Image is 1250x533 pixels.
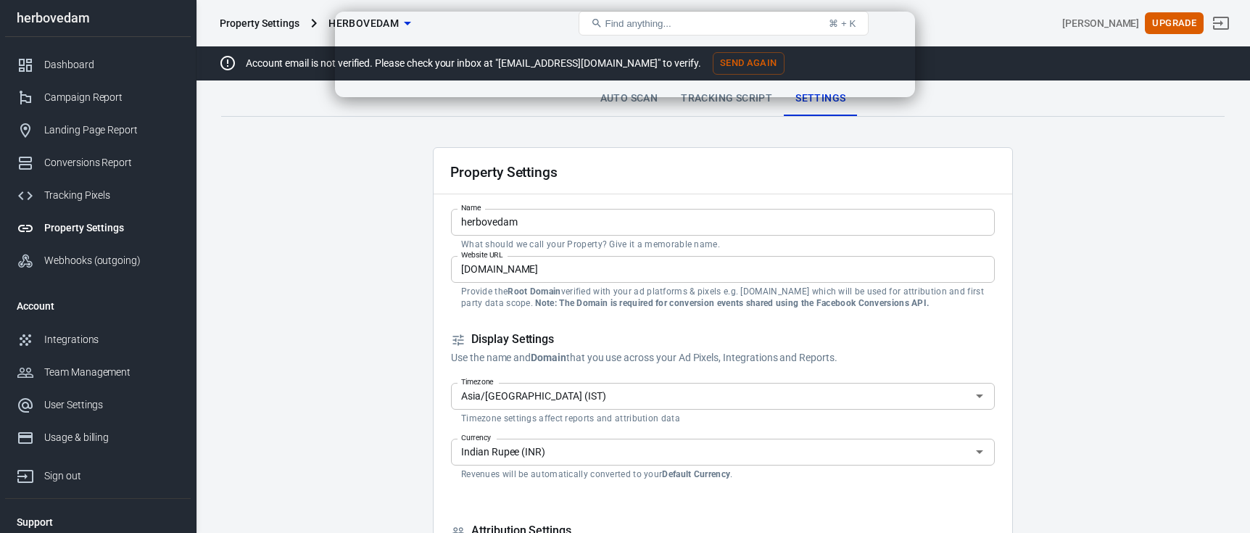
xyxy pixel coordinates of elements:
[5,356,191,389] a: Team Management
[531,352,566,363] strong: Domain
[5,146,191,179] a: Conversions Report
[455,387,967,405] input: UTC
[589,81,670,116] a: Auto Scan
[451,256,995,283] input: example.com
[5,244,191,277] a: Webhooks (outgoing)
[5,114,191,146] a: Landing Page Report
[5,421,191,454] a: Usage & billing
[44,123,179,138] div: Landing Page Report
[44,365,179,380] div: Team Management
[1201,462,1235,497] iframe: Intercom live chat
[784,81,857,116] a: Settings
[323,10,416,37] button: herbovedam
[969,442,990,462] button: Open
[461,249,503,260] label: Website URL
[44,155,179,170] div: Conversions Report
[5,454,191,492] a: Sign out
[5,212,191,244] a: Property Settings
[969,386,990,406] button: Open
[220,16,299,30] div: Property Settings
[1204,6,1238,41] a: Sign out
[44,430,179,445] div: Usage & billing
[461,432,492,443] label: Currency
[44,220,179,236] div: Property Settings
[44,468,179,484] div: Sign out
[669,81,784,116] a: Tracking Script
[461,413,985,424] p: Timezone settings affect reports and attribution data
[450,165,558,180] h2: Property Settings
[44,188,179,203] div: Tracking Pixels
[662,469,730,479] strong: Default Currency
[44,90,179,105] div: Campaign Report
[1145,12,1204,35] button: Upgrade
[5,49,191,81] a: Dashboard
[451,332,995,347] h5: Display Settings
[44,57,179,73] div: Dashboard
[508,286,560,297] strong: Root Domain
[5,81,191,114] a: Campaign Report
[461,468,985,480] p: Revenues will be automatically converted to your .
[461,376,494,387] label: Timezone
[461,239,985,250] p: What should we call your Property? Give it a memorable name.
[44,332,179,347] div: Integrations
[246,56,701,71] p: Account email is not verified. Please check your inbox at "[EMAIL_ADDRESS][DOMAIN_NAME]" to verify.
[5,323,191,356] a: Integrations
[455,443,967,461] input: USD
[328,15,399,33] span: herbovedam
[5,389,191,421] a: User Settings
[579,11,869,36] button: Find anything...⌘ + K
[461,286,985,309] p: Provide the verified with your ad platforms & pixels e.g. [DOMAIN_NAME] which will be used for at...
[335,12,915,97] iframe: Intercom live chat banner
[44,253,179,268] div: Webhooks (outgoing)
[1062,16,1139,31] div: Account id: yLGw5221
[5,179,191,212] a: Tracking Pixels
[5,289,191,323] li: Account
[451,209,995,236] input: Your Website Name
[535,298,929,308] strong: Note: The Domain is required for conversion events shared using the Facebook Conversions API.
[5,12,191,25] div: herbovedam
[451,350,995,365] p: Use the name and that you use across your Ad Pixels, Integrations and Reports.
[44,397,179,413] div: User Settings
[461,202,481,213] label: Name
